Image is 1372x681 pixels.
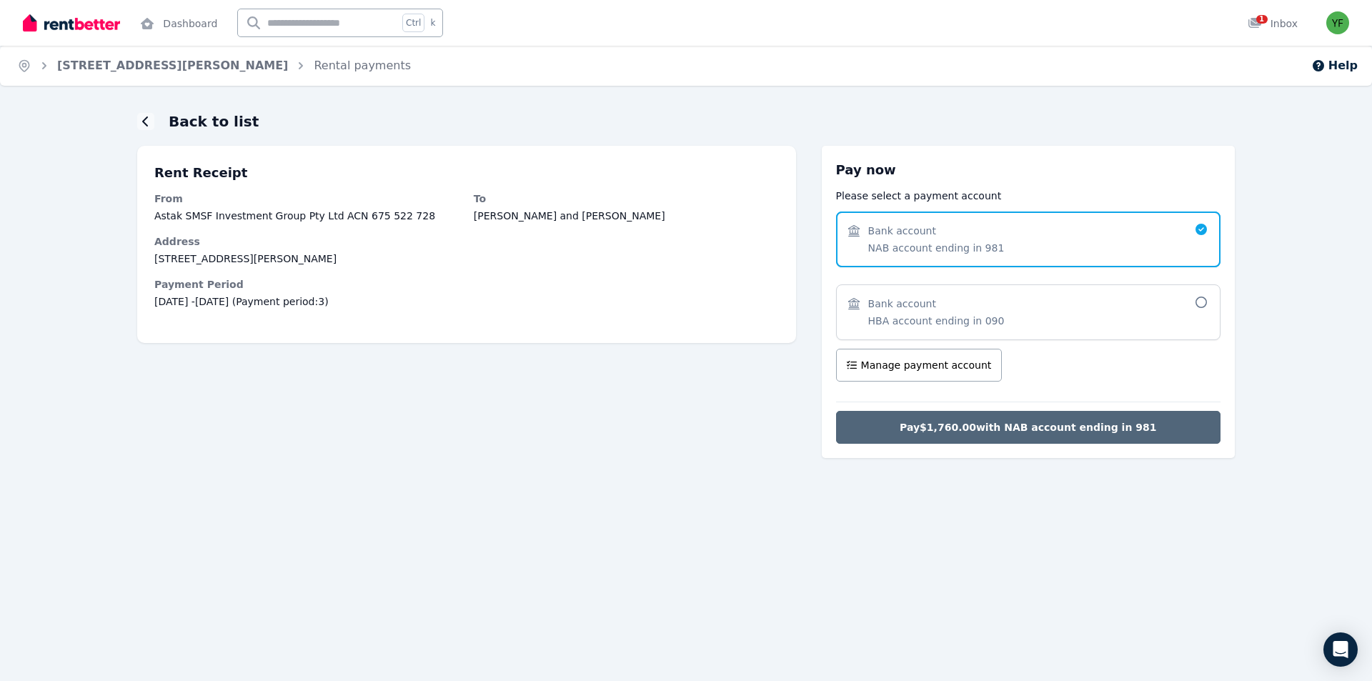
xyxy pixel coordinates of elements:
[868,224,936,238] span: Bank account
[1311,57,1358,74] button: Help
[1323,632,1358,667] div: Open Intercom Messenger
[836,411,1221,444] button: Pay$1,760.00with NAB account ending in 981
[1248,16,1298,31] div: Inbox
[402,14,424,32] span: Ctrl
[1256,15,1268,24] span: 1
[154,234,779,249] dt: Address
[474,192,779,206] dt: To
[430,17,435,29] span: k
[154,192,459,206] dt: From
[1326,11,1349,34] img: Yeung Fong
[314,59,411,72] a: Rental payments
[868,314,1005,328] span: HBA account ending in 090
[154,252,779,266] dd: [STREET_ADDRESS][PERSON_NAME]
[474,209,779,223] dd: [PERSON_NAME] and [PERSON_NAME]
[900,420,1156,434] span: Pay $1,760.00 with NAB account ending in 981
[154,277,779,292] dt: Payment Period
[154,163,779,183] p: Rent Receipt
[169,111,259,131] h1: Back to list
[23,12,120,34] img: RentBetter
[868,241,1005,255] span: NAB account ending in 981
[861,358,992,372] span: Manage payment account
[154,294,779,309] span: [DATE] - [DATE] (Payment period: 3 )
[868,297,936,311] span: Bank account
[836,189,1221,203] p: Please select a payment account
[154,209,459,223] dd: Astak SMSF Investment Group Pty Ltd ACN 675 522 728
[57,59,288,72] a: [STREET_ADDRESS][PERSON_NAME]
[836,349,1003,382] button: Manage payment account
[836,160,1221,180] h3: Pay now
